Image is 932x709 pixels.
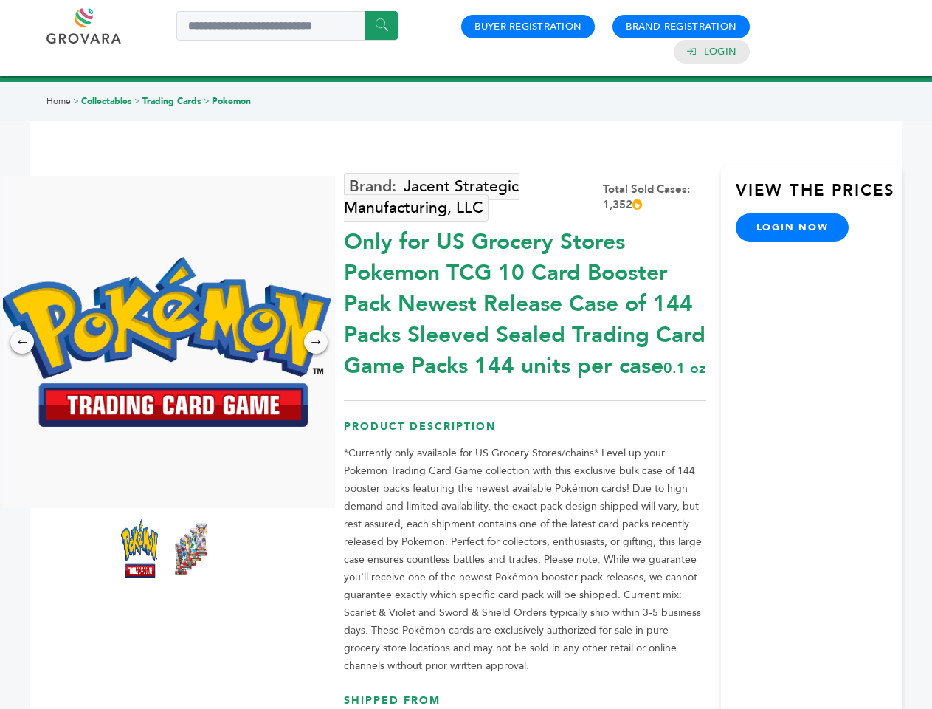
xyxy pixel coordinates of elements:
[603,182,706,213] div: Total Sold Cases: 1,352
[10,330,34,354] div: ←
[344,419,706,445] h3: Product Description
[736,213,849,242] a: login now
[176,11,398,41] input: Search a product or brand...
[204,95,210,107] span: >
[736,179,902,213] h3: View the Prices
[73,95,79,107] span: >
[46,95,71,107] a: Home
[344,445,706,675] p: *Currently only available for US Grocery Stores/chains* Level up your Pokémon Trading Card Game c...
[212,95,251,107] a: Pokemon
[344,219,706,382] div: Only for US Grocery Stores Pokemon TCG 10 Card Booster Pack Newest Release Case of 144 Packs Slee...
[344,173,519,222] a: Jacent Strategic Manufacturing, LLC
[121,519,158,578] img: *Only for US Grocery Stores* Pokemon TCG 10 Card Booster Pack – Newest Release (Case of 144 Packs...
[474,20,581,33] a: Buyer Registration
[663,358,705,378] span: 0.1 oz
[142,95,201,107] a: Trading Cards
[81,95,132,107] a: Collectables
[626,20,736,33] a: Brand Registration
[704,45,736,58] a: Login
[134,95,140,107] span: >
[173,519,210,578] img: *Only for US Grocery Stores* Pokemon TCG 10 Card Booster Pack – Newest Release (Case of 144 Packs...
[304,330,328,354] div: →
